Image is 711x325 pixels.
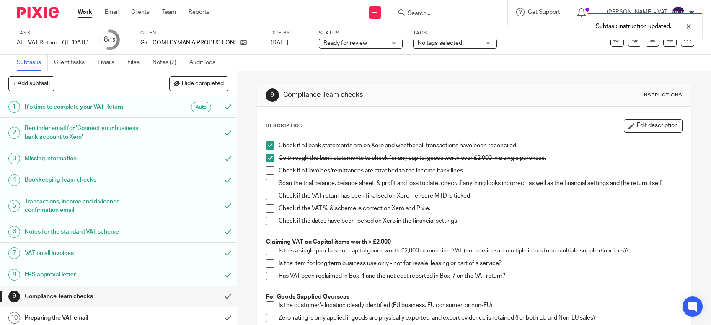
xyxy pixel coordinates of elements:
p: Check if all bank statements are on Xero and whether all transactions have been reconciled. [279,141,682,150]
div: Auto [191,102,211,112]
p: Has VAT been reclaimed in Box-4 and the net cost reported in Box-7 on the VAT return? [279,272,682,280]
a: Reports [189,8,209,16]
h1: Compliance Team checks [283,91,492,99]
label: Task [17,30,89,36]
h1: Preparing the VAT email [25,312,149,324]
div: 3 [8,153,20,164]
div: AT - VAT Return - QE 30-09-2025 [17,39,89,47]
u: Claiming VAT on Capital items worth > £2,000 [266,239,391,245]
div: 9 [266,88,279,102]
div: 5 [8,200,20,212]
div: 9 [8,291,20,302]
label: Status [319,30,403,36]
div: 4 [8,174,20,186]
h1: It's time to complete your VAT Return! [25,101,149,113]
p: Subtask instruction updated. [596,22,671,31]
p: Check if all invoices/remittances are attached to the income bank lines. [279,166,682,175]
a: Subtasks [17,55,48,71]
div: 2 [8,127,20,139]
a: Files [127,55,146,71]
span: Ready for review [323,40,367,46]
div: AT - VAT Return - QE [DATE] [17,39,89,47]
p: Description [266,122,303,129]
h1: Compliance Team checks [25,290,149,303]
div: 6 [8,226,20,238]
span: No tags selected [418,40,462,46]
h1: Missing information [25,152,149,165]
p: Go through the bank statements to check for any capital goods worth over £2,000 in a single purch... [279,154,682,162]
p: Check if the dates have been locked on Xero in the financial settings. [279,217,682,225]
div: 8 [104,35,115,44]
p: Is this a single purchase of capital goods worth £2,000 or more inc. VAT (not services or multipl... [279,247,682,255]
p: Check if the VAT return has been finalised on Xero – ensure MTD is ticked. [279,192,682,200]
a: Emails [98,55,121,71]
small: /15 [108,38,115,42]
div: 10 [8,312,20,324]
a: Work [78,8,92,16]
p: G7 - COMEDYMANIA PRODUCTIONS LTD [140,39,236,47]
h1: Reminder email for 'Connect your business bank account to Xero' [25,122,149,143]
span: Hide completed [182,81,224,87]
a: Email [105,8,119,16]
p: Is the customer's location clearly identified (EU business, EU consumer, or non-EU) [279,301,682,309]
h1: Notes for the standard VAT scheme [25,226,149,238]
button: Hide completed [169,76,228,91]
p: Scan the trial balance, balance sheet, & profit and loss to date, check if anything looks incorre... [279,179,682,187]
div: 1 [8,101,20,113]
label: Due by [271,30,308,36]
p: Zero-rating is only applied if goods are physically exported, and export evidence is retained (fo... [279,314,682,322]
a: Team [162,8,176,16]
p: Check if the VAT % & scheme is correct on Xero and Pixie. [279,204,682,213]
label: Client [140,30,260,36]
p: Is the item for long term business use only - not for resale, leasing or part of a service? [279,259,682,268]
div: 8 [8,269,20,281]
a: Clients [131,8,150,16]
a: Audit logs [189,55,222,71]
span: [DATE] [271,40,288,46]
h1: Bookkeeping Team checks [25,174,149,186]
img: svg%3E [672,6,685,19]
h1: Transactions, income and dividends confirmation email [25,195,149,217]
div: 7 [8,247,20,259]
h1: FRS approval letter [25,268,149,281]
div: Instructions [642,92,683,99]
a: Client tasks [54,55,91,71]
button: + Add subtask [8,76,54,91]
h1: VAT on all invoices [25,247,149,260]
img: Pixie [17,7,59,18]
u: For Goods Supplied Overseas [266,294,349,300]
a: Notes (2) [153,55,183,71]
button: Edit description [624,119,683,133]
